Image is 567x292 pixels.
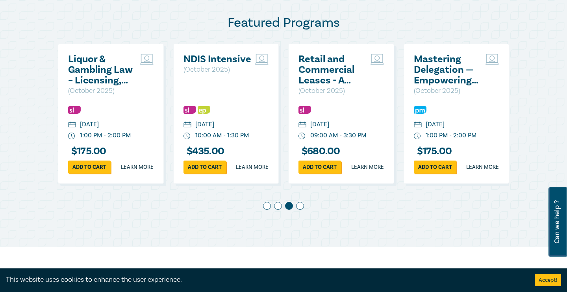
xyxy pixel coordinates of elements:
[121,163,154,171] a: Learn more
[535,274,561,286] button: Accept cookies
[58,15,509,31] h2: Featured Programs
[183,54,252,65] a: NDIS Intensive
[183,106,196,114] img: Substantive Law
[298,54,367,86] a: Retail and Commercial Leases - A Practical Guide ([DATE])
[68,54,136,86] a: Liquor & Gambling Law – Licensing, Compliance & Regulations
[414,133,421,140] img: watch
[414,146,452,157] h3: $ 175.00
[255,54,269,65] img: Live Stream
[68,122,76,129] img: calendar
[68,133,75,140] img: watch
[183,65,252,75] p: ( October 2025 )
[298,106,311,114] img: Substantive Law
[414,54,482,86] a: Mastering Delegation — Empowering Junior Lawyers for Success
[298,146,340,157] h3: $ 680.00
[80,131,131,140] div: 1:00 PM - 2:00 PM
[298,86,367,96] p: ( October 2025 )
[68,86,136,96] p: ( October 2025 )
[371,54,384,65] img: Live Stream
[310,131,366,140] div: 09:00 AM - 3:30 PM
[485,54,499,65] img: Live Stream
[68,106,81,114] img: Substantive Law
[236,163,269,171] a: Learn more
[198,106,210,114] img: Ethics & Professional Responsibility
[310,120,329,129] div: [DATE]
[6,275,523,285] div: This website uses cookies to enhance the user experience.
[183,146,224,157] h3: $ 435.00
[298,133,306,140] img: watch
[298,122,306,129] img: calendar
[80,120,99,129] div: [DATE]
[195,131,249,140] div: 10:00 AM - 1:30 PM
[68,161,111,174] a: Add to cart
[183,122,191,129] img: calendar
[351,163,384,171] a: Learn more
[426,120,445,129] div: [DATE]
[414,122,422,129] img: calendar
[553,192,561,252] span: Can we help ?
[298,161,341,174] a: Add to cart
[426,131,476,140] div: 1:00 PM - 2:00 PM
[140,54,154,65] img: Live Stream
[414,106,426,114] img: Practice Management & Business Skills
[414,161,456,174] a: Add to cart
[414,86,482,96] p: ( October 2025 )
[68,146,106,157] h3: $ 175.00
[195,120,214,129] div: [DATE]
[466,163,499,171] a: Learn more
[183,161,226,174] a: Add to cart
[183,133,191,140] img: watch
